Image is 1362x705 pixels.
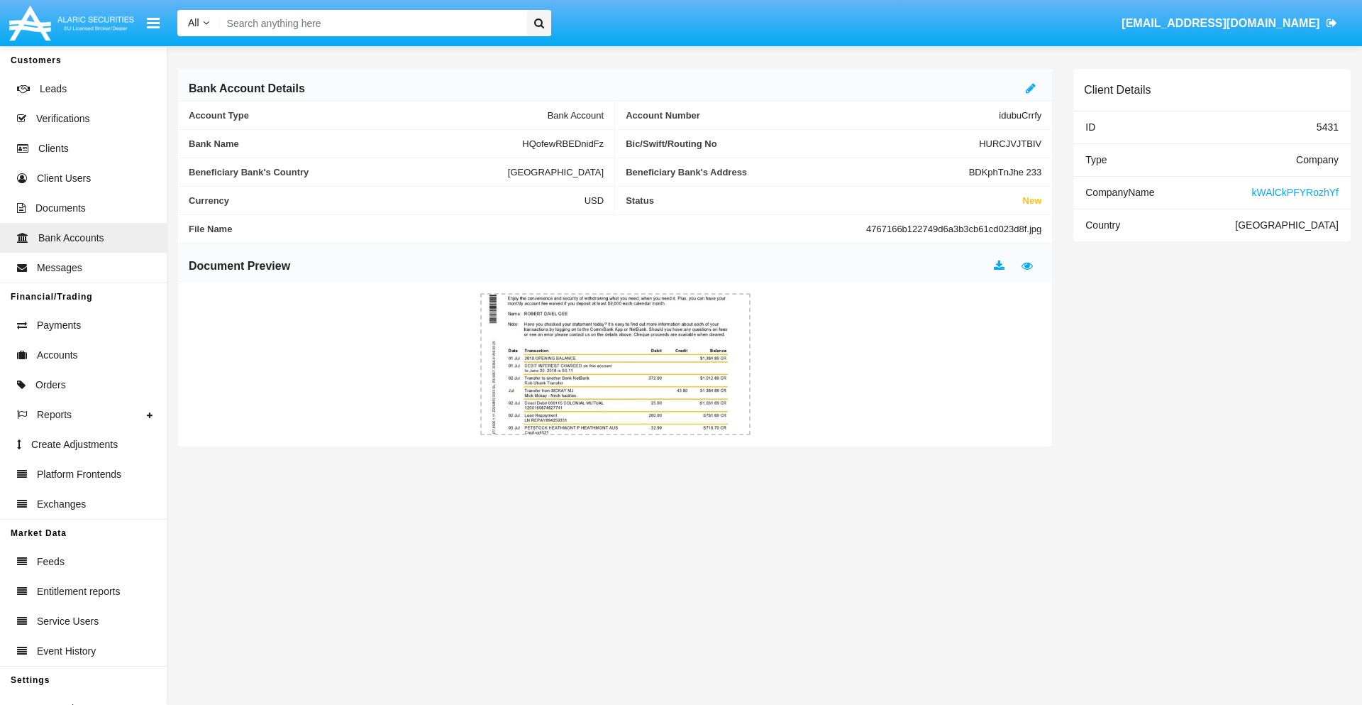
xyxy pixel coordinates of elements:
[37,171,91,186] span: Client Users
[177,16,220,31] a: All
[189,258,290,274] h6: Document Preview
[35,201,86,216] span: Documents
[189,81,305,97] h6: Bank Account Details
[1235,219,1339,231] span: [GEOGRAPHIC_DATA]
[36,111,89,126] span: Verifications
[37,348,78,363] span: Accounts
[1023,195,1042,206] span: New
[999,110,1041,121] span: idubuCrrfy
[585,195,604,206] span: USD
[37,644,96,659] span: Event History
[188,17,199,28] span: All
[37,497,86,512] span: Exchanges
[220,10,522,36] input: Search
[37,614,99,629] span: Service Users
[37,261,82,275] span: Messages
[37,467,121,482] span: Platform Frontends
[1122,17,1319,29] span: [EMAIL_ADDRESS][DOMAIN_NAME]
[1085,219,1120,231] span: Country
[1252,187,1339,198] span: kWAlCkPFYRozhYf
[1085,121,1095,133] span: ID
[626,138,979,149] span: Bic/Swift/Routing No
[969,167,1042,177] span: BDKphTnJhe 233
[626,167,969,177] span: Beneficiary Bank's Address
[189,167,508,177] span: Beneficiary Bank's Country
[979,138,1041,149] span: HURCJVJTBIV
[40,82,67,97] span: Leads
[189,195,585,206] span: Currency
[522,138,604,149] span: HQofewRBEDnidFz
[37,318,81,333] span: Payments
[7,2,136,44] img: Logo image
[626,110,999,121] span: Account Number
[1085,187,1154,198] span: Company Name
[38,141,69,156] span: Clients
[37,554,65,569] span: Feeds
[35,378,66,393] span: Orders
[1084,83,1151,97] h6: Client Details
[38,231,104,246] span: Bank Accounts
[37,584,121,599] span: Entitlement reports
[626,195,1022,206] span: Status
[866,224,1041,234] span: 4767166b122749d6a3b3cb61cd023d8f.jpg
[189,138,522,149] span: Bank Name
[508,167,604,177] span: [GEOGRAPHIC_DATA]
[1115,4,1344,43] a: [EMAIL_ADDRESS][DOMAIN_NAME]
[1296,154,1339,165] span: Company
[1085,154,1107,165] span: Type
[37,408,72,422] span: Reports
[189,224,866,234] span: File Name
[31,437,118,452] span: Create Adjustments
[548,110,604,121] span: Bank Account
[1317,121,1339,133] span: 5431
[189,110,548,121] span: Account Type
